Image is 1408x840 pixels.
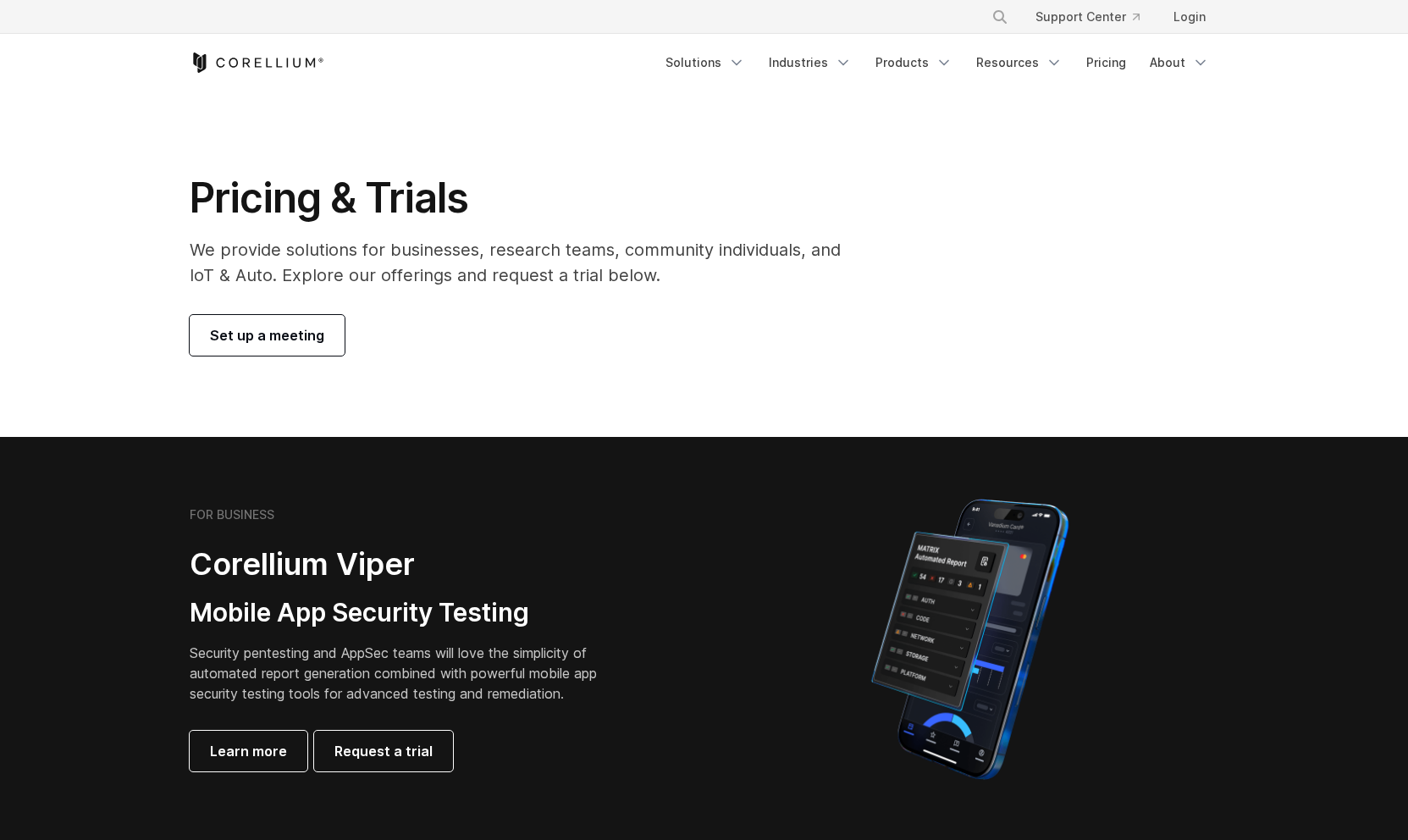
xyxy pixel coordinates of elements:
div: Navigation Menu [655,47,1219,78]
a: Corellium Home [190,52,324,73]
h1: Pricing & Trials [190,173,864,224]
a: Request a trial [314,731,453,771]
a: Support Center [1022,2,1153,32]
h6: FOR BUSINESS [190,507,274,522]
h2: Corellium Viper [190,545,623,583]
a: Login [1160,2,1219,32]
img: Corellium MATRIX automated report on iPhone showing app vulnerability test results across securit... [842,491,1097,787]
a: About [1140,47,1219,78]
button: Search [985,2,1015,32]
a: Products [865,47,963,78]
a: Pricing [1076,47,1136,78]
a: Set up a meeting [190,315,345,356]
div: Navigation Menu [971,2,1219,32]
span: Request a trial [334,741,433,761]
a: Resources [966,47,1073,78]
a: Industries [759,47,862,78]
span: Learn more [210,741,287,761]
h3: Mobile App Security Testing [190,597,623,629]
a: Learn more [190,731,307,771]
p: Security pentesting and AppSec teams will love the simplicity of automated report generation comb... [190,643,623,704]
span: Set up a meeting [210,325,324,345]
a: Solutions [655,47,755,78]
p: We provide solutions for businesses, research teams, community individuals, and IoT & Auto. Explo... [190,237,864,288]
